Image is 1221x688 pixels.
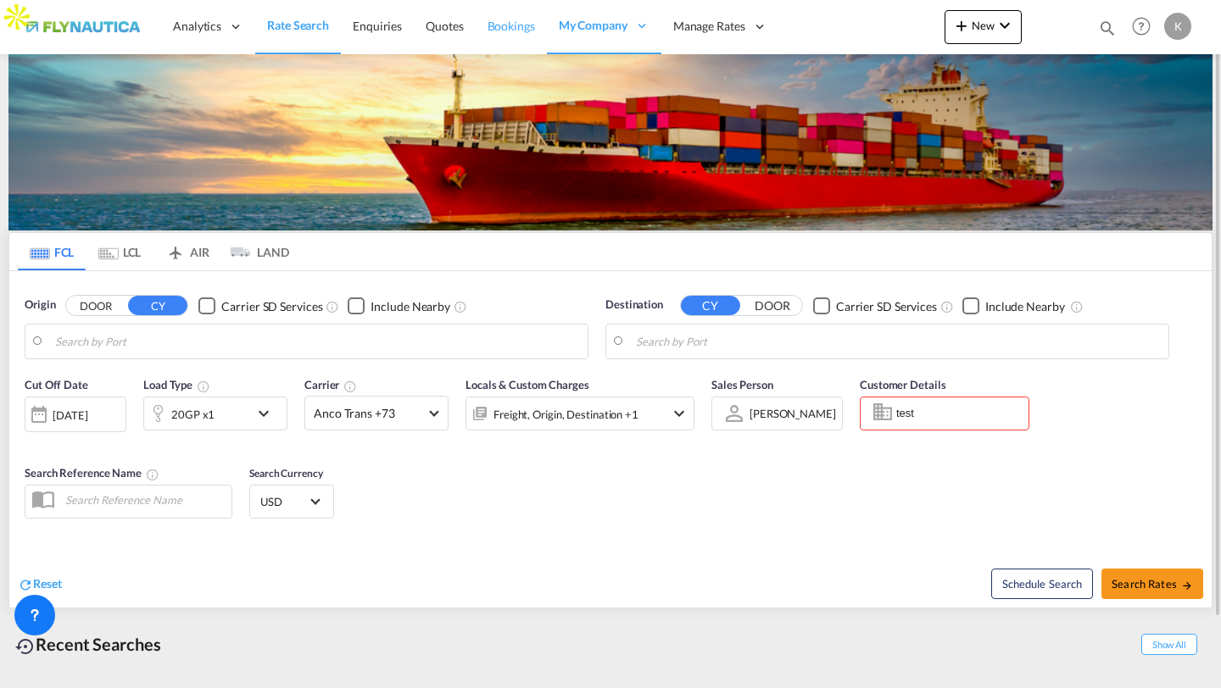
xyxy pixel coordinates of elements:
[466,378,589,391] span: Locals & Custom Charges
[836,298,937,315] div: Carrier SD Services
[1101,569,1203,599] button: Search Ratesicon-arrow-right
[198,297,322,314] md-checkbox: Checkbox No Ink
[57,487,231,513] input: Search Reference Name
[1141,634,1197,655] span: Show All
[260,494,308,509] span: USD
[1181,580,1193,591] md-icon: icon-arrow-right
[249,467,323,480] span: Search Currency
[153,233,221,270] md-tab-item: AIR
[1070,300,1084,313] md-icon: Unchecked: Ignores neighbouring ports when fetching rates.Checked : Includes neighbouring ports w...
[18,233,86,270] md-tab-item: FCL
[86,233,153,270] md-tab-item: LCL
[681,296,740,315] button: CY
[962,297,1065,314] md-checkbox: Checkbox No Ink
[221,298,322,315] div: Carrier SD Services
[348,297,450,314] md-checkbox: Checkbox No Ink
[711,378,773,391] span: Sales Person
[15,636,36,657] md-icon: icon-backup-restore
[636,329,1160,354] input: Search by Port
[493,402,638,426] div: Freight Origin Destination Factory Stuffing
[221,233,289,270] md-tab-item: LAND
[343,380,357,393] md-icon: The selected Trucker/Carrierwill be displayed in the rate results If the rates are from another f...
[55,329,579,354] input: Search by Port
[25,430,37,453] md-datepicker: Select
[197,380,210,393] md-icon: icon-information-outline
[254,403,282,424] md-icon: icon-chevron-down
[165,242,186,255] md-icon: icon-airplane
[466,397,694,430] div: Freight Origin Destination Factory Stuffingicon-chevron-down
[8,625,168,663] div: Recent Searches
[171,402,215,426] div: 20GP x1
[18,577,33,592] md-icon: icon-refresh
[143,378,210,391] span: Load Type
[66,297,125,316] button: DOOR
[25,378,88,391] span: Cut Off Date
[669,403,689,424] md-icon: icon-chevron-down
[454,300,467,313] md-icon: Unchecked: Ignores neighbouring ports when fetching rates.Checked : Includes neighbouring ports w...
[605,297,663,313] span: Destination
[813,297,937,314] md-checkbox: Checkbox No Ink
[25,466,159,480] span: Search Reference Name
[128,296,187,315] button: CY
[146,468,159,481] md-icon: Your search will be saved by the below given name
[9,271,1212,607] div: Origin DOOR CY Checkbox No InkUnchecked: Search for CY (Container Yard) services for all selected...
[25,397,126,432] div: [DATE]
[1112,577,1193,591] span: Search Rates
[143,397,287,430] div: 20GP x1icon-chevron-down
[750,407,836,420] div: [PERSON_NAME]
[991,569,1093,599] button: Note: By default Schedule search will only considerorigin ports, destination ports and cut off da...
[53,408,87,423] div: [DATE]
[985,298,1065,315] div: Include Nearby
[314,405,424,422] span: Anco Trans +73
[896,401,1023,426] input: Enter Customer Details
[33,576,62,591] span: Reset
[326,300,339,313] md-icon: Unchecked: Search for CY (Container Yard) services for all selected carriers.Checked : Search for...
[743,297,802,316] button: DOOR
[18,575,62,594] div: icon-refreshReset
[304,378,357,391] span: Carrier
[748,401,838,425] md-select: Sales Person: Kirk Aranha
[259,489,325,513] md-select: Select Currency: $ USDUnited States Dollar
[25,297,55,313] span: Origin
[8,54,1213,230] img: LCL+%26+FCL+BACKGROUND.png
[18,233,289,270] md-pagination-wrapper: Use the left and right arrow keys to navigate between tabs
[860,378,945,391] span: Customer Details
[940,300,954,313] md-icon: Unchecked: Search for CY (Container Yard) services for all selected carriers.Checked : Search for...
[371,298,450,315] div: Include Nearby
